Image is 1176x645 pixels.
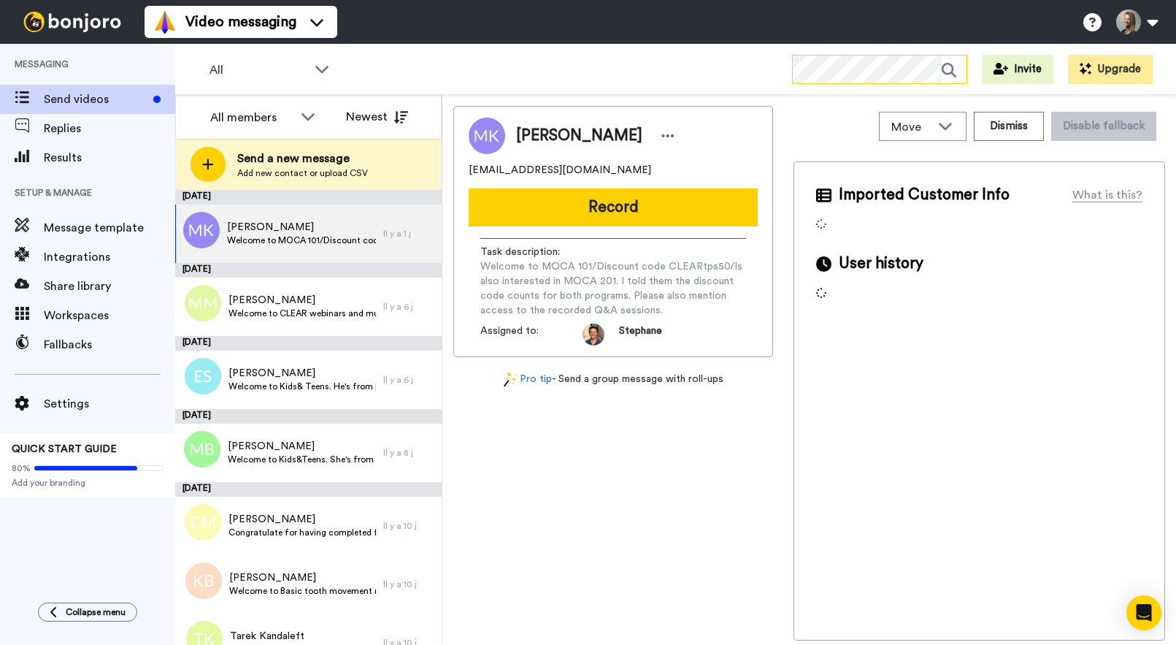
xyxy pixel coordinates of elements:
[383,374,434,386] div: Il y a 6 j
[44,336,175,354] span: Fallbacks
[228,381,377,392] span: Welcome to Kids& Teens. He's from [US_STATE], [GEOGRAPHIC_DATA]
[383,228,434,240] div: Il y a 1 j
[12,444,117,454] span: QUICK START GUIDE
[12,462,31,474] span: 80%
[228,454,376,465] span: Welcome to Kids&Teens. She's from [GEOGRAPHIC_DATA], [GEOGRAPHIC_DATA]
[383,579,434,590] div: Il y a 10 j
[44,219,175,237] span: Message template
[227,220,376,234] span: [PERSON_NAME]
[183,212,220,248] img: mk.png
[383,301,434,313] div: Il y a 6 j
[516,125,642,147] span: [PERSON_NAME]
[18,12,127,32] img: bj-logo-header-white.svg
[44,248,175,266] span: Integrations
[383,447,434,459] div: Il y a 8 j
[974,112,1044,141] button: Dismiss
[839,184,1010,206] span: Imported Customer Info
[210,61,307,79] span: All
[175,409,442,424] div: [DATE]
[44,307,175,324] span: Workspaces
[210,109,293,126] div: All members
[982,55,1053,84] button: Invite
[583,324,604,346] img: da5f5293-2c7b-4288-972f-10acbc376891-1597253892.jpg
[453,372,773,387] div: - Send a group message with roll-ups
[185,562,222,599] img: kb.png
[839,253,923,275] span: User history
[175,482,442,497] div: [DATE]
[66,606,126,618] span: Collapse menu
[469,118,505,154] img: Image of Mandana Kheshtchin
[230,629,349,644] span: Tarek Kandaleft
[1126,595,1161,630] div: Open Intercom Messenger
[185,285,221,321] img: mm.png
[44,395,175,413] span: Settings
[175,190,442,205] div: [DATE]
[1068,55,1153,84] button: Upgrade
[227,234,376,246] span: Welcome to MOCA 101/Discount code CLEARtps50/Is also interested in MOCA 201. I told them the disc...
[891,118,931,136] span: Move
[228,512,376,527] span: [PERSON_NAME]
[383,520,434,532] div: Il y a 10 j
[504,372,552,387] a: Pro tip
[480,259,746,318] span: Welcome to MOCA 101/Discount code CLEARtps50/Is also interested in MOCA 201. I told them the disc...
[229,570,376,585] span: [PERSON_NAME]
[44,149,175,167] span: Results
[185,12,296,32] span: Video messaging
[184,431,220,467] img: mb.png
[175,263,442,278] div: [DATE]
[237,167,368,179] span: Add new contact or upload CSV
[185,358,221,394] img: es.png
[228,439,376,454] span: [PERSON_NAME]
[229,585,376,597] span: Welcome to Basic tooth movement mechanics
[185,504,221,541] img: cm.png
[619,324,662,346] span: Stephane
[44,91,147,108] span: Send videos
[469,188,758,226] button: Record
[175,336,442,351] div: [DATE]
[335,102,419,131] button: Newest
[153,10,177,34] img: vm-color.svg
[228,293,376,308] span: [PERSON_NAME]
[504,372,517,387] img: magic-wand.svg
[237,150,368,167] span: Send a new message
[469,163,651,178] span: [EMAIL_ADDRESS][DOMAIN_NAME]
[1072,186,1142,204] div: What is this?
[480,245,583,259] span: Task description :
[44,120,175,137] span: Replies
[228,366,377,381] span: [PERSON_NAME]
[1051,112,1156,141] button: Disable fallback
[12,477,164,489] span: Add your branding
[228,527,376,538] span: Congratulate for having completed free intro course
[38,603,137,622] button: Collapse menu
[44,278,175,295] span: Share library
[480,324,583,346] span: Assigned to:
[228,308,376,319] span: Welcome to CLEAR webinars and multiple courses from 101+201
